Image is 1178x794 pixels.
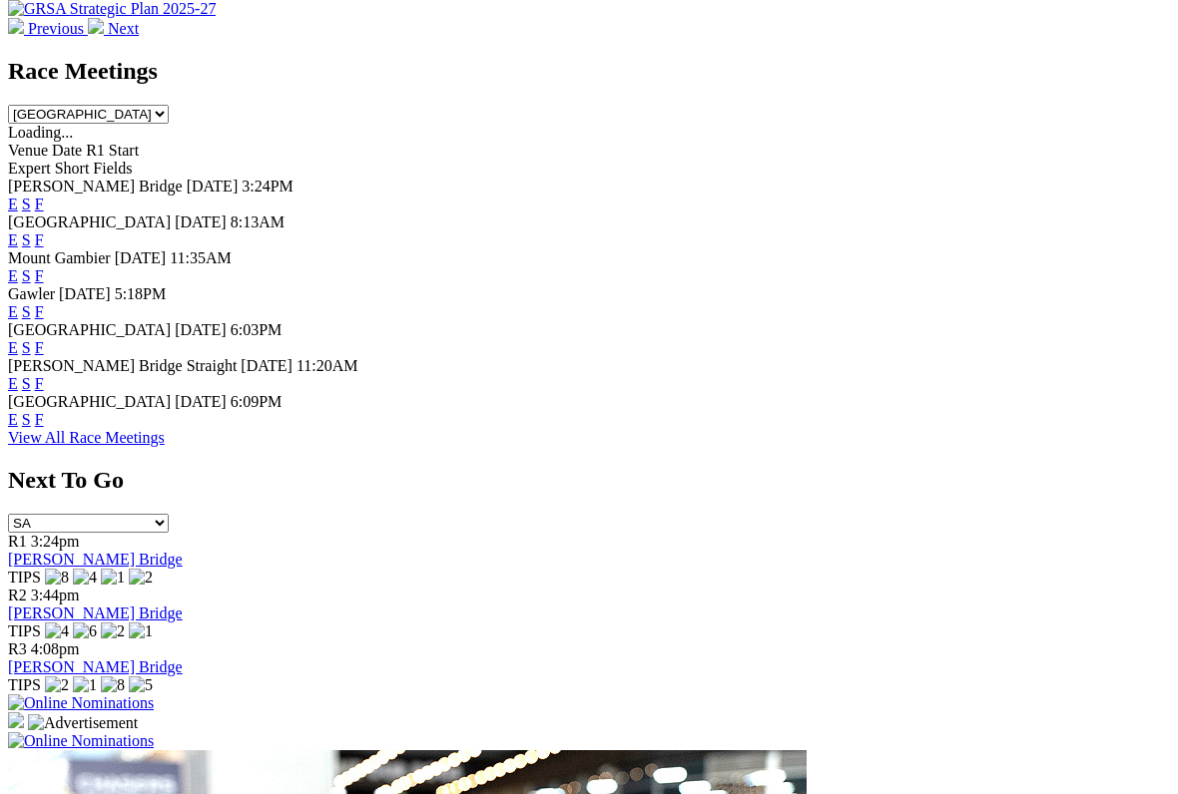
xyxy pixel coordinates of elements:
[59,285,111,302] span: [DATE]
[175,393,227,410] span: [DATE]
[73,569,97,587] img: 4
[8,604,183,621] a: [PERSON_NAME] Bridge
[35,196,44,212] a: F
[52,142,82,159] span: Date
[8,658,183,675] a: [PERSON_NAME] Bridge
[8,712,24,728] img: 15187_Greyhounds_GreysPlayCentral_Resize_SA_WebsiteBanner_300x115_2025.jpg
[8,58,1170,85] h2: Race Meetings
[8,339,18,356] a: E
[22,267,31,284] a: S
[88,20,139,37] a: Next
[35,267,44,284] a: F
[45,569,69,587] img: 8
[8,321,171,338] span: [GEOGRAPHIC_DATA]
[129,622,153,640] img: 1
[170,249,232,266] span: 11:35AM
[101,622,125,640] img: 2
[31,587,80,603] span: 3:44pm
[101,569,125,587] img: 1
[22,375,31,392] a: S
[73,622,97,640] img: 6
[8,18,24,34] img: chevron-left-pager-white.svg
[8,676,41,693] span: TIPS
[8,732,154,750] img: Online Nominations
[22,231,31,248] a: S
[129,676,153,694] img: 5
[101,676,125,694] img: 8
[8,622,41,639] span: TIPS
[115,285,167,302] span: 5:18PM
[231,321,283,338] span: 6:03PM
[8,303,18,320] a: E
[8,20,88,37] a: Previous
[8,142,48,159] span: Venue
[8,411,18,428] a: E
[8,569,41,586] span: TIPS
[8,551,183,568] a: [PERSON_NAME] Bridge
[108,20,139,37] span: Next
[8,160,51,177] span: Expert
[22,303,31,320] a: S
[55,160,90,177] span: Short
[8,178,183,195] span: [PERSON_NAME] Bridge
[8,267,18,284] a: E
[8,694,154,712] img: Online Nominations
[22,196,31,212] a: S
[8,124,73,141] span: Loading...
[35,303,44,320] a: F
[35,339,44,356] a: F
[8,249,111,266] span: Mount Gambier
[8,231,18,248] a: E
[35,411,44,428] a: F
[86,142,139,159] span: R1 Start
[93,160,132,177] span: Fields
[187,178,239,195] span: [DATE]
[31,640,80,657] span: 4:08pm
[8,640,27,657] span: R3
[241,357,293,374] span: [DATE]
[231,393,283,410] span: 6:09PM
[31,533,80,550] span: 3:24pm
[22,411,31,428] a: S
[88,18,104,34] img: chevron-right-pager-white.svg
[175,321,227,338] span: [DATE]
[296,357,358,374] span: 11:20AM
[8,587,27,603] span: R2
[8,467,1170,494] h2: Next To Go
[45,676,69,694] img: 2
[8,429,165,446] a: View All Race Meetings
[231,213,285,230] span: 8:13AM
[35,375,44,392] a: F
[22,339,31,356] a: S
[8,533,27,550] span: R1
[8,393,171,410] span: [GEOGRAPHIC_DATA]
[8,285,55,302] span: Gawler
[242,178,294,195] span: 3:24PM
[175,213,227,230] span: [DATE]
[8,375,18,392] a: E
[28,20,84,37] span: Previous
[35,231,44,248] a: F
[115,249,167,266] span: [DATE]
[28,714,138,732] img: Advertisement
[8,213,171,230] span: [GEOGRAPHIC_DATA]
[45,622,69,640] img: 4
[129,569,153,587] img: 2
[8,357,237,374] span: [PERSON_NAME] Bridge Straight
[73,676,97,694] img: 1
[8,196,18,212] a: E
